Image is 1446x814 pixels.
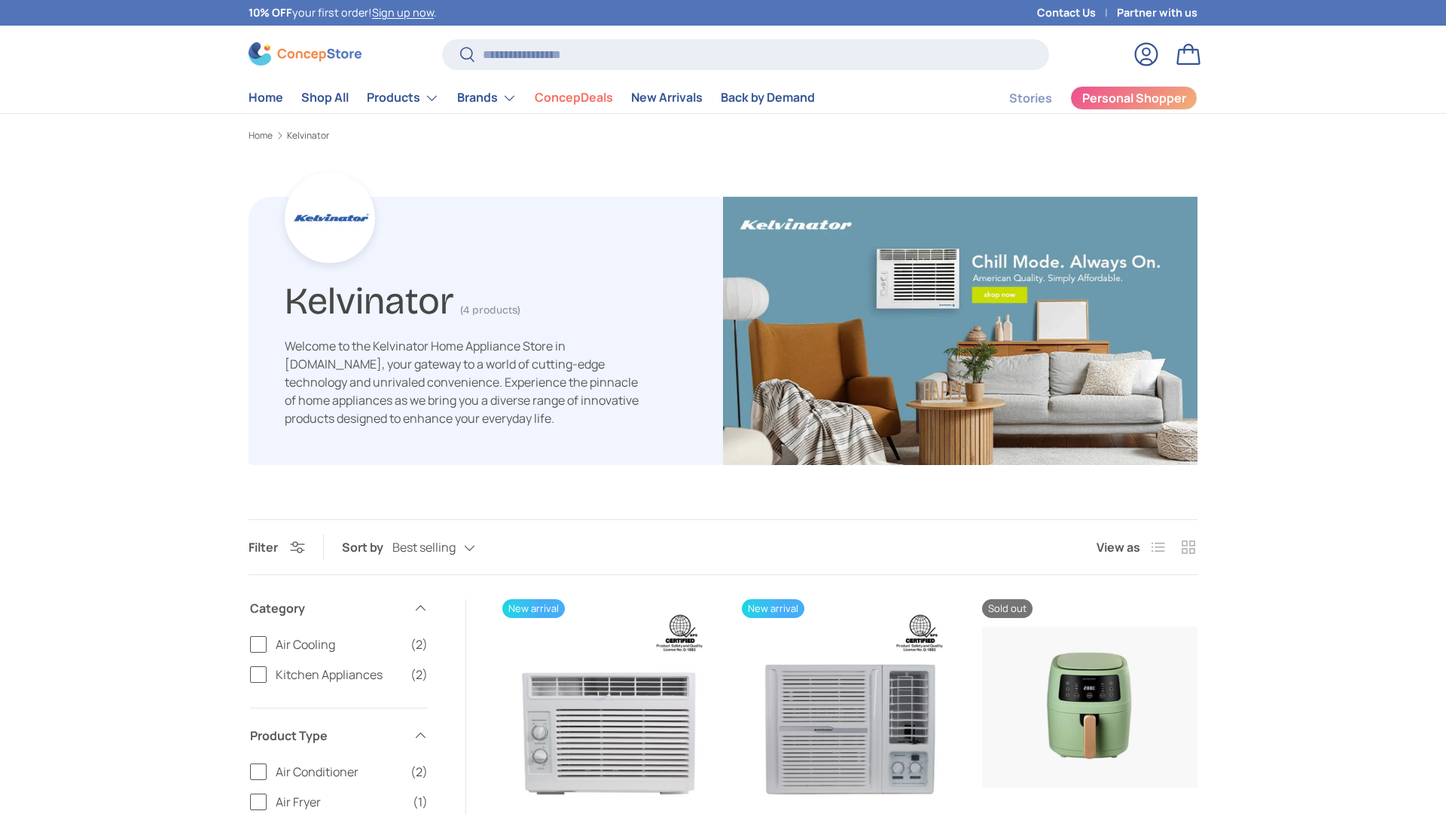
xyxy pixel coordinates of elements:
span: (4 products) [460,304,520,317]
span: (2) [410,666,428,684]
summary: Product Type [250,708,428,763]
a: Sign up now [372,5,434,20]
a: Shop All [301,83,349,112]
img: Kelvinator [723,197,1197,465]
span: Kitchen Appliances [276,666,401,684]
a: Products [367,83,439,113]
a: Home [249,131,273,140]
h1: Kelvinator [285,273,454,323]
span: Air Cooling [276,635,401,653]
nav: Breadcrumbs [249,129,1197,142]
p: your first order! . [249,5,437,21]
span: Personal Shopper [1082,92,1186,104]
a: Home [249,83,283,112]
a: Brands [457,83,517,113]
span: (2) [410,635,428,653]
a: Kelvinator [287,131,329,140]
span: (2) [410,763,428,781]
span: Filter [249,539,278,555]
nav: Secondary [973,83,1197,113]
span: Category [250,599,404,617]
a: Back by Demand [721,83,815,112]
img: ConcepStore [249,42,361,66]
span: New arrival [502,599,565,618]
label: Sort by [342,538,392,556]
button: Best selling [392,534,505,561]
a: Stories [1009,84,1052,113]
span: Air Conditioner [276,763,401,781]
nav: Primary [249,83,815,113]
summary: Brands [448,83,526,113]
button: Filter [249,539,305,555]
span: Sold out [982,599,1033,618]
a: ConcepDeals [535,83,613,112]
span: Air Fryer [276,793,404,811]
span: Product Type [250,727,404,745]
a: Personal Shopper [1070,86,1197,110]
summary: Products [358,83,448,113]
span: (1) [413,793,428,811]
p: Welcome to the Kelvinator Home Appliance Store in [DOMAIN_NAME], your gateway to a world of cutti... [285,337,639,427]
a: Partner with us [1117,5,1197,21]
span: New arrival [742,599,804,618]
strong: 10% OFF [249,5,292,20]
summary: Category [250,581,428,635]
a: Contact Us [1037,5,1117,21]
span: View as [1097,538,1140,556]
a: New Arrivals [631,83,703,112]
span: Best selling [392,540,456,555]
